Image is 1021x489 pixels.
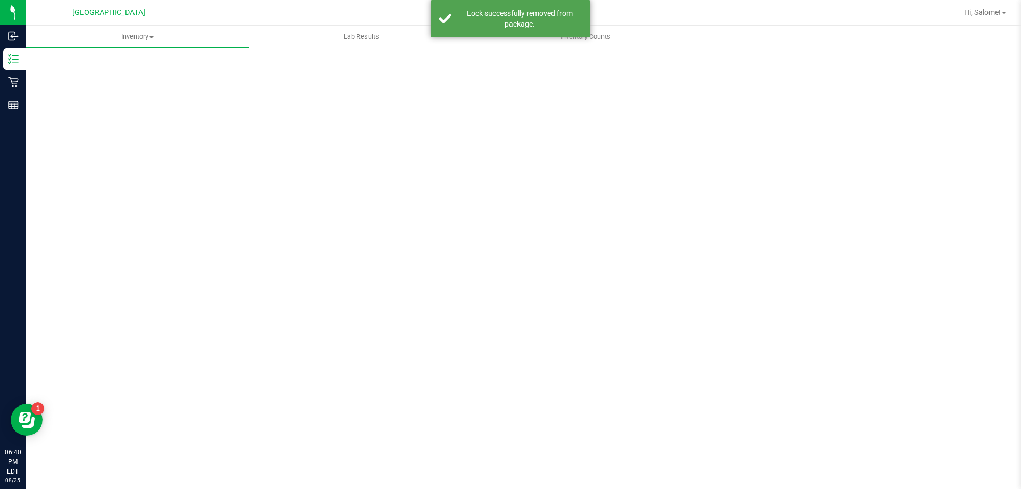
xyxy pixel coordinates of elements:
[457,8,582,29] div: Lock successfully removed from package.
[72,8,145,17] span: [GEOGRAPHIC_DATA]
[329,32,394,42] span: Lab Results
[11,404,43,436] iframe: Resource center
[8,77,19,87] inline-svg: Retail
[26,32,249,42] span: Inventory
[5,476,21,484] p: 08/25
[249,26,473,48] a: Lab Results
[8,54,19,64] inline-svg: Inventory
[26,26,249,48] a: Inventory
[8,100,19,110] inline-svg: Reports
[31,402,44,415] iframe: Resource center unread badge
[964,8,1001,16] span: Hi, Salome!
[5,447,21,476] p: 06:40 PM EDT
[8,31,19,42] inline-svg: Inbound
